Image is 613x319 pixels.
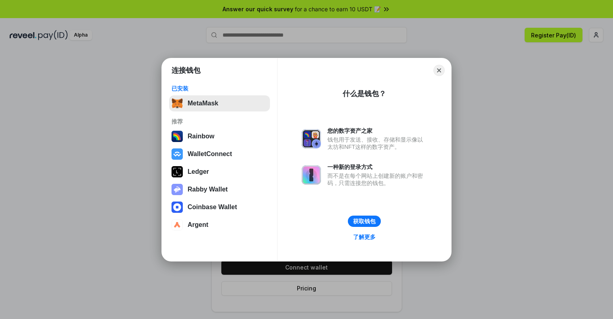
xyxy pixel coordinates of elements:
div: 了解更多 [353,233,376,241]
div: Rainbow [188,133,215,140]
img: svg+xml,%3Csvg%20xmlns%3D%22http%3A%2F%2Fwww.w3.org%2F2000%2Fsvg%22%20fill%3D%22none%22%20viewBox... [302,129,321,148]
div: Coinbase Wallet [188,204,237,211]
button: 获取钱包 [348,216,381,227]
div: 钱包用于发送、接收、存储和显示像以太坊和NFT这样的数字资产。 [327,136,427,150]
div: 而不是在每个网站上创建新的账户和密码，只需连接您的钱包。 [327,172,427,187]
div: 什么是钱包？ [343,89,386,99]
div: Ledger [188,168,209,175]
img: svg+xml,%3Csvg%20xmlns%3D%22http%3A%2F%2Fwww.w3.org%2F2000%2Fsvg%22%20width%3D%2228%22%20height%3... [172,166,183,177]
div: 推荐 [172,118,268,125]
button: Ledger [169,164,270,180]
img: svg+xml,%3Csvg%20fill%3D%22none%22%20height%3D%2233%22%20viewBox%3D%220%200%2035%2033%22%20width%... [172,98,183,109]
img: svg+xml,%3Csvg%20xmlns%3D%22http%3A%2F%2Fwww.w3.org%2F2000%2Fsvg%22%20fill%3D%22none%22%20viewBox... [302,165,321,185]
div: WalletConnect [188,150,232,158]
button: Argent [169,217,270,233]
button: Coinbase Wallet [169,199,270,215]
div: 已安装 [172,85,268,92]
div: 您的数字资产之家 [327,127,427,134]
img: svg+xml,%3Csvg%20xmlns%3D%22http%3A%2F%2Fwww.w3.org%2F2000%2Fsvg%22%20fill%3D%22none%22%20viewBox... [172,184,183,195]
button: Close [433,65,445,76]
button: WalletConnect [169,146,270,162]
div: 获取钱包 [353,218,376,225]
button: Rabby Wallet [169,181,270,198]
img: svg+xml,%3Csvg%20width%3D%2228%22%20height%3D%2228%22%20viewBox%3D%220%200%2028%2028%22%20fill%3D... [172,219,183,231]
div: MetaMask [188,100,218,107]
img: svg+xml,%3Csvg%20width%3D%22120%22%20height%3D%22120%22%20viewBox%3D%220%200%20120%20120%22%20fil... [172,131,183,142]
div: Argent [188,221,208,228]
button: MetaMask [169,95,270,111]
h1: 连接钱包 [172,66,200,75]
a: 了解更多 [348,232,380,242]
div: 一种新的登录方式 [327,163,427,171]
div: Rabby Wallet [188,186,228,193]
img: svg+xml,%3Csvg%20width%3D%2228%22%20height%3D%2228%22%20viewBox%3D%220%200%2028%2028%22%20fill%3D... [172,148,183,160]
img: svg+xml,%3Csvg%20width%3D%2228%22%20height%3D%2228%22%20viewBox%3D%220%200%2028%2028%22%20fill%3D... [172,202,183,213]
button: Rainbow [169,128,270,144]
